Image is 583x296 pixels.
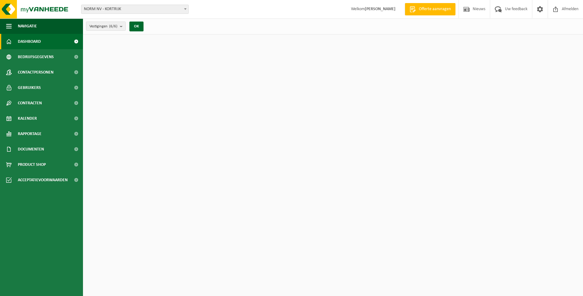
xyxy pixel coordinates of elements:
[365,7,396,11] strong: [PERSON_NAME]
[18,172,68,188] span: Acceptatievoorwaarden
[18,95,42,111] span: Contracten
[18,65,53,80] span: Contactpersonen
[18,18,37,34] span: Navigatie
[417,6,452,12] span: Offerte aanvragen
[18,111,37,126] span: Kalender
[81,5,188,14] span: NORM NV - KORTRIJK
[405,3,455,15] a: Offerte aanvragen
[129,22,144,31] button: OK
[18,49,54,65] span: Bedrijfsgegevens
[18,34,41,49] span: Dashboard
[18,80,41,95] span: Gebruikers
[18,126,41,142] span: Rapportage
[18,157,46,172] span: Product Shop
[109,24,117,28] count: (6/6)
[86,22,126,31] button: Vestigingen(6/6)
[89,22,117,31] span: Vestigingen
[18,142,44,157] span: Documenten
